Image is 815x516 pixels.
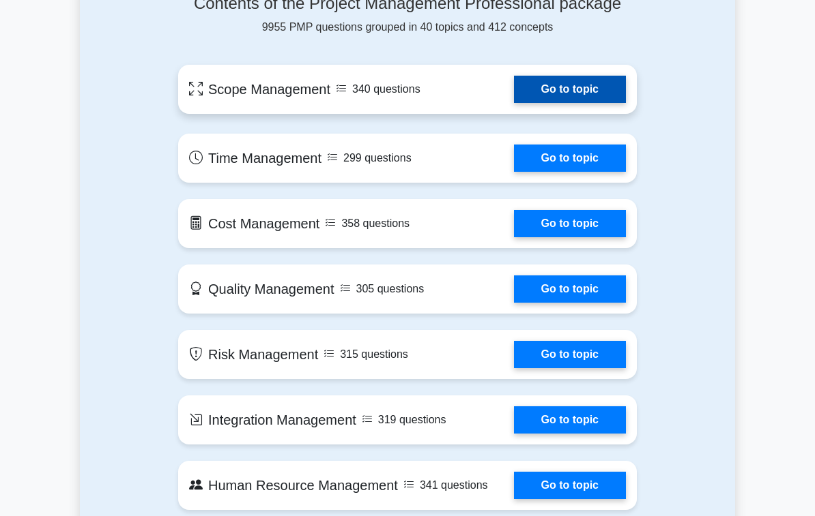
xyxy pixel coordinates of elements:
[514,210,626,237] a: Go to topic
[514,406,626,434] a: Go to topic
[514,76,626,103] a: Go to topic
[514,275,626,303] a: Go to topic
[514,145,626,172] a: Go to topic
[514,341,626,368] a: Go to topic
[514,472,626,499] a: Go to topic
